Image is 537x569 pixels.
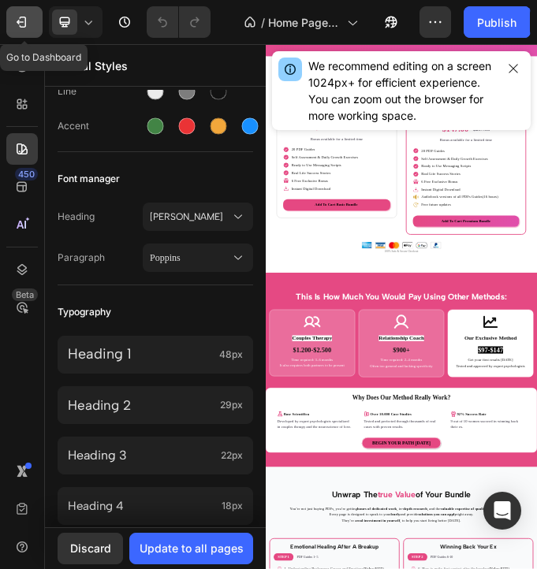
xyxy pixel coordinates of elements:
button: Poppins [143,244,253,272]
span: 22px [221,448,243,463]
div: $187.00 [263,275,326,311]
span: [PERSON_NAME] [150,210,230,224]
p: 6 Free Exclusive Bonus [90,467,323,488]
div: Update to all pages [140,540,244,556]
iframe: Design area [266,44,537,569]
div: Discard [70,540,111,556]
span: 48px [219,348,243,362]
span: Heading [58,210,143,224]
div: Undo/Redo [147,6,211,38]
p: Real Life Success Stories [90,441,323,461]
strong: Get [377,96,417,124]
span: Paragraph [58,251,143,265]
span: / [261,14,265,31]
span: 29px [220,398,243,412]
span: Typography [58,303,111,322]
p: Ready to Use Messaging Scripts [90,413,323,433]
div: $97.00 [170,266,251,320]
p: Heading 1 [68,345,213,363]
button: [PERSON_NAME] [143,203,253,231]
div: Beta [12,288,38,301]
button: Discard [58,533,123,564]
h2: Basic Bundle [61,227,434,257]
p: Heading 4 [68,497,215,515]
p: Instant Digital Download [90,495,323,515]
span: Poppins [150,251,230,265]
p: Heading 2 [68,396,214,414]
span: Home Page - [DATE] 10:51:57 [268,14,341,31]
div: We recommend editing on a screen 1024px+ for efficient experience. You can zoom out the browser f... [308,58,496,124]
p: 20 PDF Guides [90,359,323,379]
p: Global Styles [58,58,253,74]
span: 18px [222,499,243,513]
div: Open Intercom Messenger [483,492,521,530]
button: Update to all pages [129,533,253,564]
strong: 50% [417,96,467,124]
p: Self Assessment & Daily Growth Exercises [90,385,323,406]
button: Publish [464,6,530,38]
p: Bonus available for a limited time [62,322,433,342]
div: Accent [58,119,143,133]
p: Heading 3 [68,447,214,464]
div: Line [58,84,143,99]
div: 450 [15,168,38,180]
span: Font manager [58,169,120,188]
div: Publish [477,14,516,31]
